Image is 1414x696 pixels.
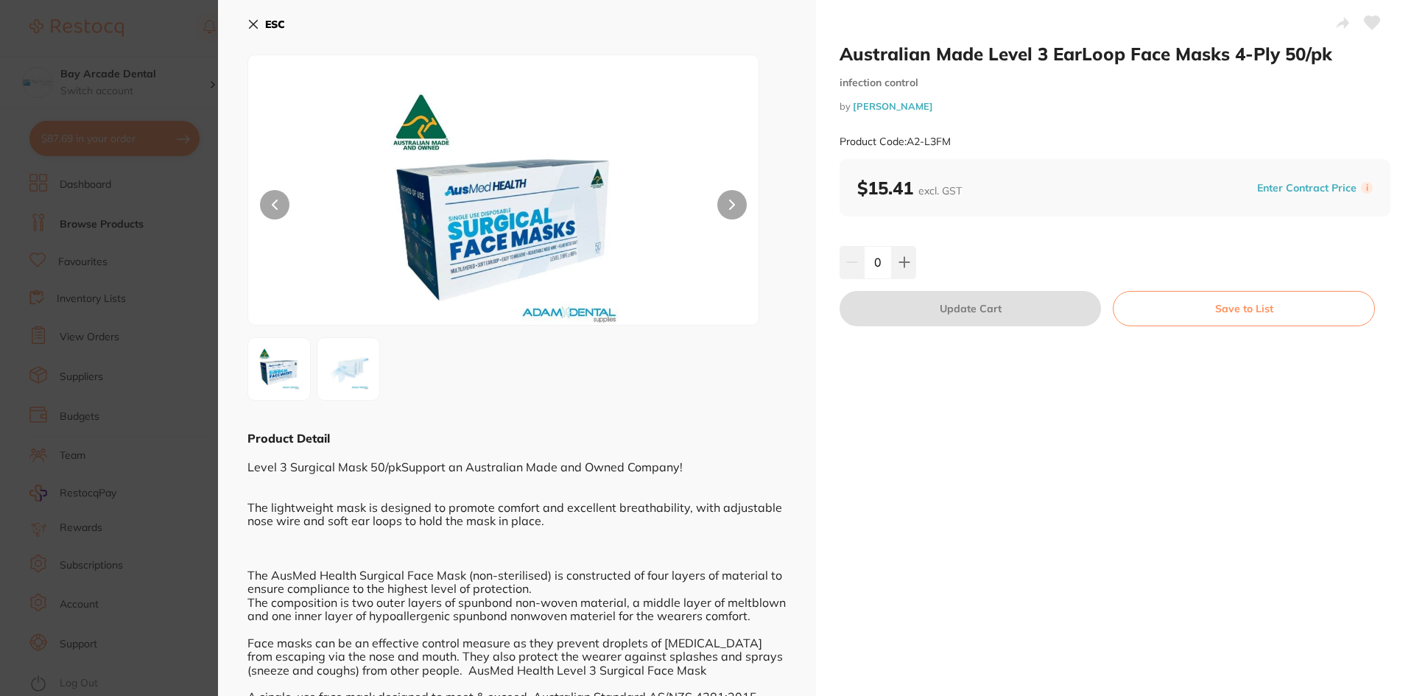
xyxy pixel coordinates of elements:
h2: Australian Made Level 3 EarLoop Face Masks 4-Ply 50/pk [840,43,1390,65]
b: Product Detail [247,431,330,446]
img: Rk0uanBn [351,92,657,325]
b: $15.41 [857,177,962,199]
span: excl. GST [918,184,962,197]
label: i [1361,182,1373,194]
img: Rk1fMi5qcGc [322,342,375,396]
button: Save to List [1113,291,1375,326]
small: infection control [840,77,1390,89]
button: Enter Contract Price [1253,181,1361,195]
small: Product Code: A2-L3FM [840,136,951,148]
small: by [840,101,1390,112]
a: [PERSON_NAME] [853,100,933,112]
button: Update Cart [840,291,1101,326]
b: ESC [265,18,285,31]
button: ESC [247,12,285,37]
img: Rk0uanBn [253,342,306,396]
